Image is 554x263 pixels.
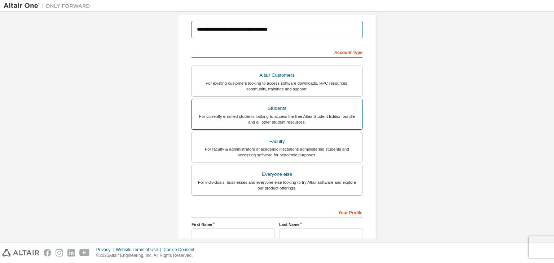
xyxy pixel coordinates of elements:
div: Altair Customers [196,70,358,80]
div: Cookie Consent [163,247,198,253]
div: Account Type [192,46,362,58]
div: For existing customers looking to access software downloads, HPC resources, community, trainings ... [196,80,358,92]
img: altair_logo.svg [2,249,39,257]
img: instagram.svg [56,249,63,257]
div: Privacy [96,247,116,253]
div: For individuals, businesses and everyone else looking to try Altair software and explore our prod... [196,179,358,191]
p: © 2025 Altair Engineering, Inc. All Rights Reserved. [96,253,199,259]
img: youtube.svg [79,249,90,257]
img: linkedin.svg [67,249,75,257]
img: Altair One [4,2,94,9]
div: Faculty [196,137,358,147]
label: First Name [192,222,275,227]
div: Students [196,103,358,113]
label: Last Name [279,222,362,227]
div: Everyone else [196,169,358,179]
div: For faculty & administrators of academic institutions administering students and accessing softwa... [196,146,358,158]
div: For currently enrolled students looking to access the free Altair Student Edition bundle and all ... [196,113,358,125]
div: Your Profile [192,206,362,218]
img: facebook.svg [44,249,51,257]
div: Website Terms of Use [116,247,163,253]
